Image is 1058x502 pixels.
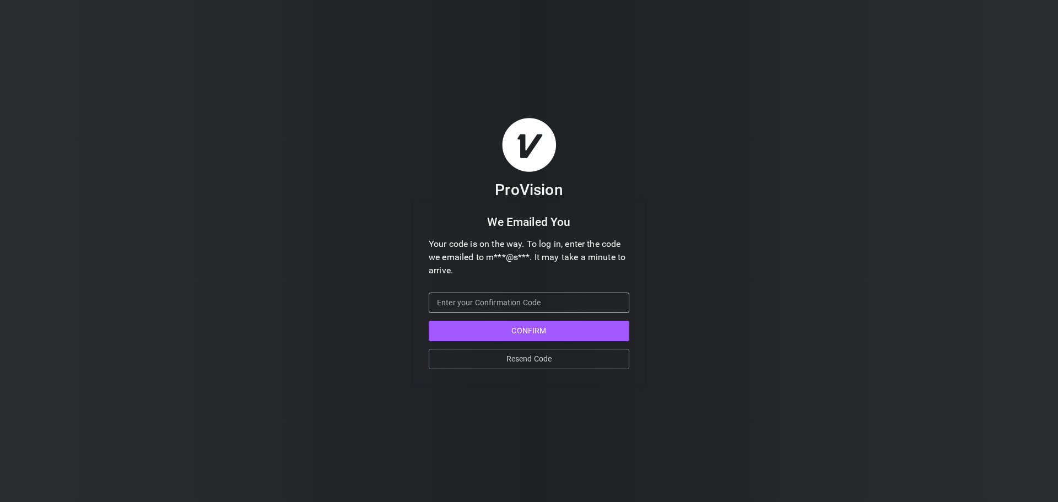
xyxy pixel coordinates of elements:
[495,180,563,199] h3: ProVision
[429,349,629,369] button: Resend Code
[429,293,629,313] input: Enter your Confirmation Code
[429,321,629,341] button: Confirm
[429,237,629,277] p: Your code is on the way. To log in, enter the code we emailed to m***@s***. It may take a minute ...
[429,215,629,229] h4: We Emailed You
